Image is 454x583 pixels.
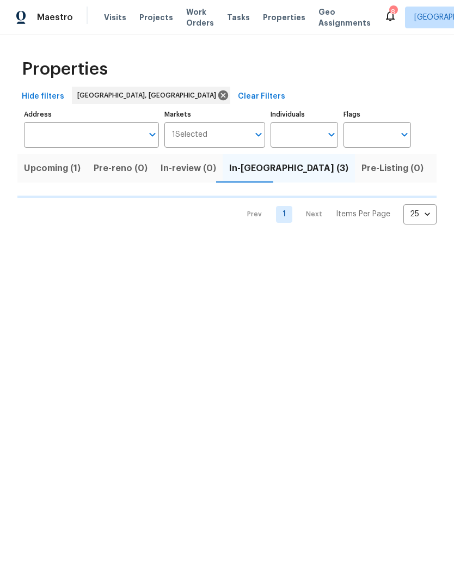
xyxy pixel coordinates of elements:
button: Clear Filters [234,87,290,107]
span: Visits [104,12,126,23]
span: Work Orders [186,7,214,28]
span: 1 Selected [172,130,207,139]
span: Tasks [227,14,250,21]
button: Hide filters [17,87,69,107]
label: Flags [343,111,411,118]
span: In-[GEOGRAPHIC_DATA] (3) [229,161,348,176]
div: 8 [389,7,397,17]
div: 25 [403,200,437,228]
button: Open [324,127,339,142]
span: Geo Assignments [318,7,371,28]
label: Individuals [271,111,338,118]
label: Address [24,111,159,118]
span: In-review (0) [161,161,216,176]
button: Open [251,127,266,142]
nav: Pagination Navigation [237,204,437,224]
button: Open [397,127,412,142]
span: Maestro [37,12,73,23]
span: Pre-Listing (0) [361,161,424,176]
span: Pre-reno (0) [94,161,148,176]
a: Goto page 1 [276,206,292,223]
span: Properties [263,12,305,23]
button: Open [145,127,160,142]
div: [GEOGRAPHIC_DATA], [GEOGRAPHIC_DATA] [72,87,230,104]
span: Hide filters [22,90,64,104]
span: Upcoming (1) [24,161,81,176]
span: [GEOGRAPHIC_DATA], [GEOGRAPHIC_DATA] [77,90,220,101]
span: Properties [22,64,108,75]
p: Items Per Page [336,209,390,220]
span: Clear Filters [238,90,285,104]
label: Markets [164,111,266,118]
span: Projects [139,12,173,23]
